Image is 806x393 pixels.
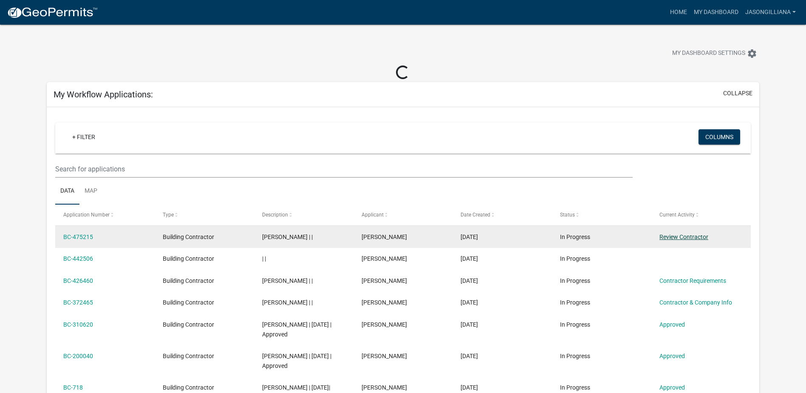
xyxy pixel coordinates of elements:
span: My Dashboard Settings [672,48,745,59]
span: In Progress [560,277,590,284]
span: In Progress [560,299,590,306]
a: BC-426460 [63,277,93,284]
span: Building Contractor [163,255,214,262]
span: In Progress [560,384,590,391]
span: Date Created [461,212,490,218]
span: Application Number [63,212,110,218]
a: BC-200040 [63,353,93,359]
a: Map [79,178,102,205]
span: Building Contractor [163,277,214,284]
span: In Progress [560,255,590,262]
a: BC-310620 [63,321,93,328]
span: Applicant [362,212,384,218]
span: Status [560,212,575,218]
a: My Dashboard [690,4,742,20]
a: Approved [659,321,685,328]
span: Building Contractor [163,353,214,359]
h5: My Workflow Applications: [54,89,153,100]
span: Current Activity [659,212,695,218]
datatable-header-cell: Current Activity [651,205,751,225]
a: Contractor Requirements [659,277,726,284]
span: In Progress [560,321,590,328]
a: BC-372465 [63,299,93,306]
a: + Filter [65,129,102,145]
span: | | [262,255,266,262]
span: 12/09/2023 [461,353,478,359]
a: BC-718 [63,384,83,391]
span: 02/10/2023 [461,384,478,391]
span: Jason Gilliana [362,299,407,306]
span: Jason Gilliana | | [262,299,313,306]
a: JasonGilliana [742,4,799,20]
button: collapse [723,89,752,98]
span: 02/04/2025 [461,299,478,306]
span: In Progress [560,353,590,359]
input: Search for applications [55,160,633,178]
span: Description [262,212,288,218]
span: Jason Gilliana [362,255,407,262]
span: 06/27/2025 [461,255,478,262]
span: Jason Gilliana [362,277,407,284]
a: Approved [659,384,685,391]
span: Jason Gilliana | | [262,234,313,240]
a: Review Contractor [659,234,708,240]
a: BC-475215 [63,234,93,240]
datatable-header-cell: Type [155,205,254,225]
datatable-header-cell: Status [552,205,651,225]
span: Jason Gilliana [362,321,407,328]
span: Jason Gilliana [362,234,407,240]
span: Building Contractor [163,321,214,328]
span: Jason Gilliana [362,384,407,391]
span: Building Contractor [163,299,214,306]
a: Contractor & Company Info [659,299,732,306]
span: 09/08/2025 [461,234,478,240]
i: settings [747,48,757,59]
button: Columns [699,129,740,145]
span: Type [163,212,174,218]
a: Home [667,4,690,20]
span: Jason Gilliana | 09/12/2024 | Approved [262,321,331,338]
datatable-header-cell: Date Created [452,205,552,225]
button: My Dashboard Settingssettings [665,45,764,62]
span: Building Contractor [163,234,214,240]
span: Building Contractor [163,384,214,391]
span: Jason Gilliana | 01/01/2024 | Approved [262,353,331,369]
datatable-header-cell: Applicant [353,205,452,225]
datatable-header-cell: Application Number [55,205,155,225]
a: Data [55,178,79,205]
span: In Progress [560,234,590,240]
span: 05/27/2025 [461,277,478,284]
span: Jason Gilliana [362,353,407,359]
span: Jason Gilliana | | [262,277,313,284]
span: 09/12/2024 [461,321,478,328]
a: Approved [659,353,685,359]
datatable-header-cell: Description [254,205,354,225]
a: BC-442506 [63,255,93,262]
